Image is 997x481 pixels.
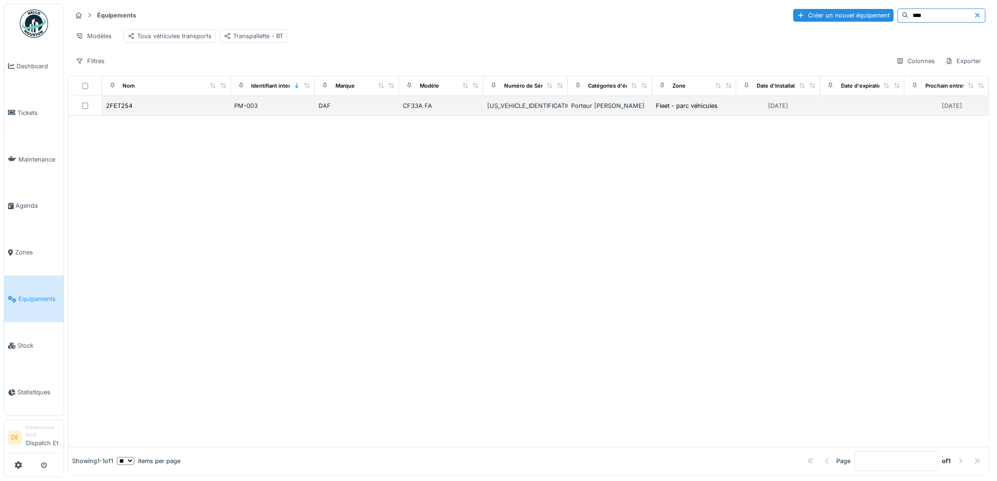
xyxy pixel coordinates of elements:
[72,54,109,68] div: Filtres
[128,32,212,41] div: Tous véhicules transports
[588,82,654,90] div: Catégories d'équipement
[17,108,60,117] span: Tickets
[123,82,135,90] div: Nom
[20,9,48,38] img: Badge_color-CXgf-gQk.svg
[8,431,22,445] li: DE
[4,183,64,229] a: Agenda
[487,101,564,110] div: [US_VEHICLE_IDENTIFICATION_NUMBER]
[26,424,60,451] li: Dispatch Et
[4,43,64,90] a: Dashboard
[504,82,548,90] div: Numéro de Série
[4,322,64,369] a: Stock
[18,155,60,164] span: Maintenance
[235,101,311,110] div: PM-003
[768,101,788,110] div: [DATE]
[72,29,116,43] div: Modèles
[892,54,940,68] div: Colonnes
[420,82,439,90] div: Modèle
[93,11,140,20] strong: Équipements
[656,101,718,110] div: Fleet - parc véhicules
[252,82,297,90] div: Identifiant interne
[925,82,973,90] div: Prochain entretien
[224,32,283,41] div: Transpallette - BT
[4,90,64,136] a: Tickets
[942,101,963,110] div: [DATE]
[16,201,60,210] span: Agenda
[117,457,180,465] div: items per page
[4,369,64,416] a: Statistiques
[572,101,648,110] div: Porteur [PERSON_NAME]
[335,82,355,90] div: Marque
[4,136,64,183] a: Maintenance
[673,82,686,90] div: Zone
[72,457,113,465] div: Showing 1 - 1 of 1
[15,248,60,257] span: Zones
[26,424,60,439] div: Gestionnaire local
[403,101,480,110] div: CF33A FA
[16,62,60,71] span: Dashboard
[4,276,64,322] a: Équipements
[319,101,395,110] div: DAF
[837,457,851,465] div: Page
[941,54,986,68] div: Exporter
[17,388,60,397] span: Statistiques
[942,457,951,465] strong: of 1
[757,82,803,90] div: Date d'Installation
[841,82,885,90] div: Date d'expiration
[8,424,60,454] a: DE Gestionnaire localDispatch Et
[4,229,64,276] a: Zones
[18,294,60,303] span: Équipements
[17,341,60,350] span: Stock
[793,9,894,22] div: Créer un nouvel équipement
[106,101,133,110] div: 2FET254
